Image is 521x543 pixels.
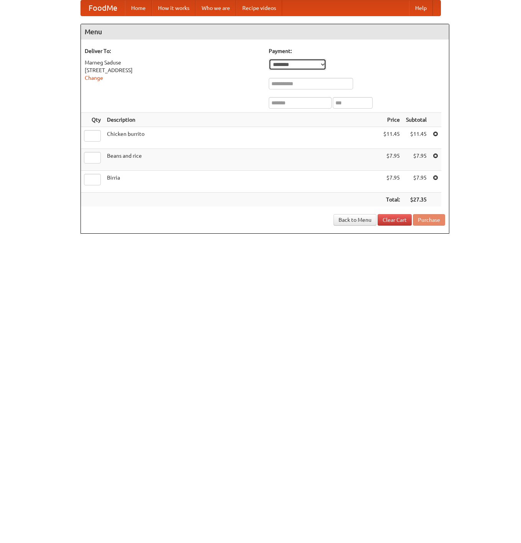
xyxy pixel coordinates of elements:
th: Price [380,113,403,127]
h4: Menu [81,24,449,40]
h5: Deliver To: [85,47,261,55]
a: How it works [152,0,196,16]
a: Back to Menu [334,214,376,226]
a: Clear Cart [378,214,412,226]
h5: Payment: [269,47,445,55]
td: Birria [104,171,380,193]
td: $7.95 [403,149,430,171]
div: [STREET_ADDRESS] [85,66,261,74]
td: $7.95 [380,149,403,171]
th: Total: [380,193,403,207]
a: Recipe videos [236,0,282,16]
td: $11.45 [380,127,403,149]
a: Who we are [196,0,236,16]
button: Purchase [413,214,445,226]
th: Subtotal [403,113,430,127]
td: Chicken burrito [104,127,380,149]
td: $11.45 [403,127,430,149]
th: $27.35 [403,193,430,207]
td: Beans and rice [104,149,380,171]
td: $7.95 [380,171,403,193]
a: FoodMe [81,0,125,16]
a: Home [125,0,152,16]
th: Description [104,113,380,127]
th: Qty [81,113,104,127]
a: Help [409,0,433,16]
td: $7.95 [403,171,430,193]
a: Change [85,75,103,81]
div: Marneg Saduse [85,59,261,66]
